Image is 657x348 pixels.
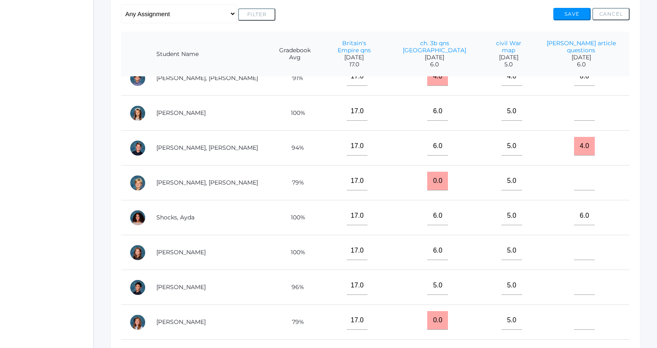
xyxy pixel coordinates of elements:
[496,39,521,54] a: civil War map
[541,54,621,61] span: [DATE]
[331,54,377,61] span: [DATE]
[267,32,323,77] th: Gradebook Avg
[156,318,206,326] a: [PERSON_NAME]
[129,105,146,122] div: Reagan Reynolds
[129,209,146,226] div: Ayda Shocks
[129,175,146,191] div: Levi Sergey
[129,279,146,296] div: Matteo Soratorio
[592,8,630,20] button: Cancel
[267,61,323,96] td: 91%
[267,235,323,270] td: 100%
[553,8,591,20] button: Save
[129,244,146,261] div: Ayla Smith
[129,314,146,331] div: Arielle White
[156,248,206,256] a: [PERSON_NAME]
[331,61,377,68] span: 17.0
[156,109,206,117] a: [PERSON_NAME]
[148,32,267,77] th: Student Name
[492,61,525,68] span: 5.0
[394,54,476,61] span: [DATE]
[267,200,323,235] td: 100%
[238,8,275,21] button: Filter
[547,39,616,54] a: [PERSON_NAME] article questions
[129,140,146,156] div: Ryder Roberts
[267,96,323,131] td: 100%
[156,283,206,291] a: [PERSON_NAME]
[394,61,476,68] span: 6.0
[267,305,323,340] td: 79%
[129,70,146,87] div: Hudson Purser
[338,39,371,54] a: Britain's Empire qns
[156,144,258,151] a: [PERSON_NAME], [PERSON_NAME]
[156,214,195,221] a: Shocks, Ayda
[267,131,323,165] td: 94%
[403,39,466,54] a: ch. 3b qns [GEOGRAPHIC_DATA]
[267,165,323,200] td: 79%
[492,54,525,61] span: [DATE]
[156,74,258,82] a: [PERSON_NAME], [PERSON_NAME]
[541,61,621,68] span: 6.0
[267,270,323,305] td: 96%
[156,179,258,186] a: [PERSON_NAME], [PERSON_NAME]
